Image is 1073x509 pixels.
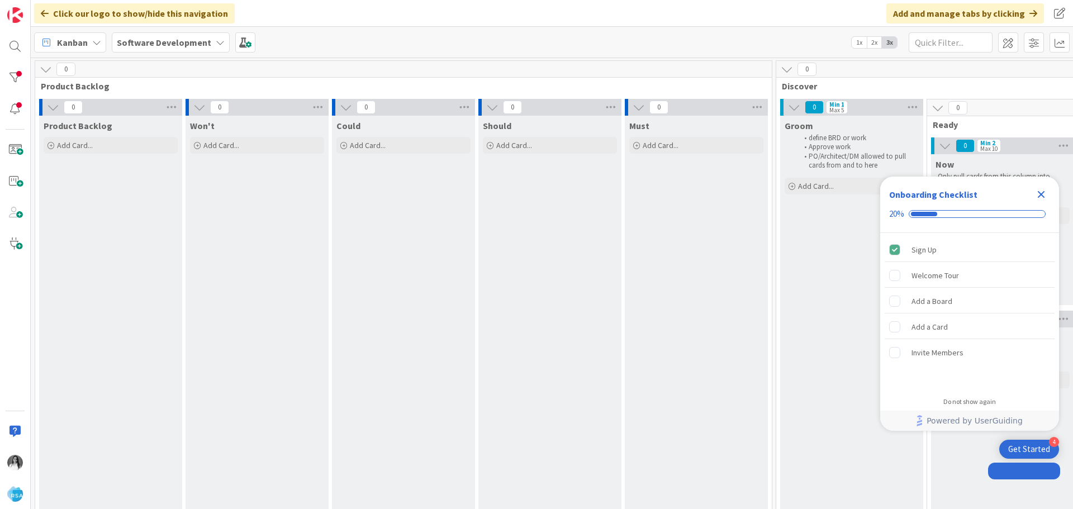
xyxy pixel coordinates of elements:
[911,269,959,282] div: Welcome Tour
[980,146,998,151] div: Max 10
[885,263,1055,288] div: Welcome Tour is incomplete.
[829,102,844,107] div: Min 1
[911,320,948,334] div: Add a Card
[880,233,1059,390] div: Checklist items
[956,139,975,153] span: 0
[798,134,917,142] li: define BRD or work
[938,172,1067,199] p: Only pull cards from this column into Deliver. Keep these cards in order of priority.
[933,119,1064,130] span: Ready
[889,188,977,201] div: Onboarding Checklist
[1008,444,1050,455] div: Get Started
[885,289,1055,313] div: Add a Board is incomplete.
[34,3,235,23] div: Click our logo to show/hide this navigation
[885,315,1055,339] div: Add a Card is incomplete.
[797,63,816,76] span: 0
[880,411,1059,431] div: Footer
[56,63,75,76] span: 0
[798,181,834,191] span: Add Card...
[886,3,1044,23] div: Add and manage tabs by clicking
[909,32,993,53] input: Quick Filter...
[980,140,995,146] div: Min 2
[629,120,649,131] span: Must
[785,120,813,131] span: Groom
[798,152,917,170] li: PO/Architect/DM allowed to pull cards from and to here
[948,101,967,115] span: 0
[41,80,758,92] span: Product Backlog
[1032,185,1050,203] div: Close Checklist
[203,140,239,150] span: Add Card...
[999,440,1059,459] div: Open Get Started checklist, remaining modules: 4
[885,340,1055,365] div: Invite Members is incomplete.
[350,140,386,150] span: Add Card...
[210,101,229,114] span: 0
[882,37,897,48] span: 3x
[64,101,83,114] span: 0
[7,486,23,502] img: avatar
[336,120,360,131] span: Could
[911,243,937,256] div: Sign Up
[805,101,824,114] span: 0
[117,37,211,48] b: Software Development
[483,120,511,131] span: Should
[44,120,112,131] span: Product Backlog
[496,140,532,150] span: Add Card...
[889,209,904,219] div: 20%
[57,140,93,150] span: Add Card...
[885,237,1055,262] div: Sign Up is complete.
[867,37,882,48] span: 2x
[880,177,1059,431] div: Checklist Container
[503,101,522,114] span: 0
[829,107,844,113] div: Max 5
[798,142,917,151] li: Approve work
[190,120,215,131] span: Won't
[936,159,954,170] span: Now
[911,294,952,308] div: Add a Board
[357,101,376,114] span: 0
[7,455,23,470] img: bs
[943,397,996,406] div: Do not show again
[852,37,867,48] span: 1x
[927,414,1023,427] span: Powered by UserGuiding
[889,209,1050,219] div: Checklist progress: 20%
[643,140,678,150] span: Add Card...
[886,411,1053,431] a: Powered by UserGuiding
[911,346,963,359] div: Invite Members
[1049,437,1059,447] div: 4
[649,101,668,114] span: 0
[7,7,23,23] img: Visit kanbanzone.com
[57,36,88,49] span: Kanban
[782,80,1069,92] span: Discover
